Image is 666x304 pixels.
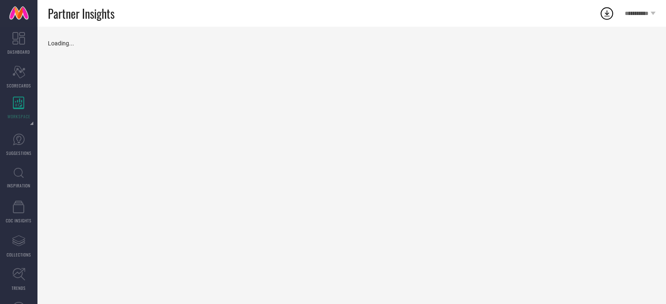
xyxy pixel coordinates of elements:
span: Loading... [48,40,74,47]
span: DASHBOARD [7,49,30,55]
span: TRENDS [12,285,26,291]
span: INSPIRATION [7,182,30,189]
div: Open download list [599,6,614,21]
span: WORKSPACE [7,113,30,120]
span: COLLECTIONS [7,252,31,258]
span: SCORECARDS [7,82,31,89]
span: Partner Insights [48,5,114,22]
span: CDC INSIGHTS [6,217,32,224]
span: SUGGESTIONS [6,150,32,156]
